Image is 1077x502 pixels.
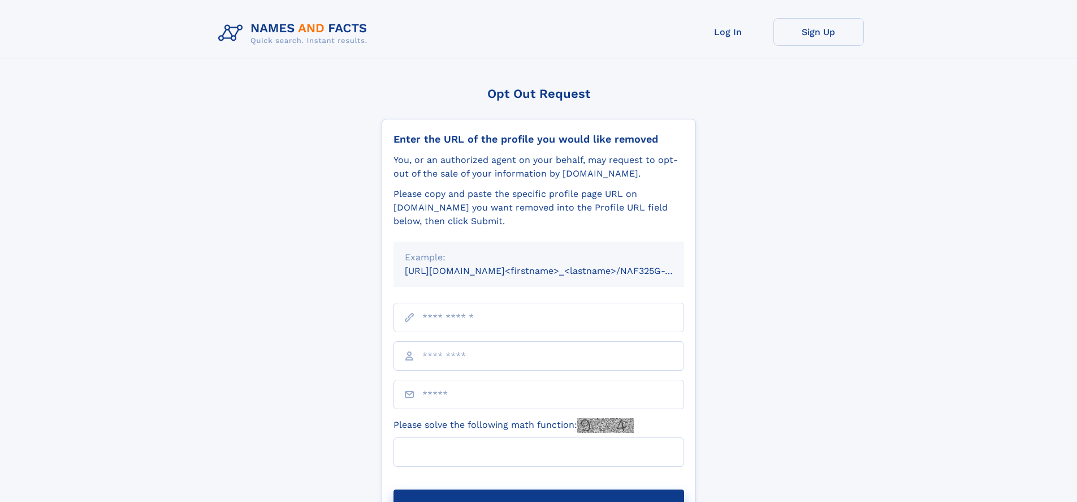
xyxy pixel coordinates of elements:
[683,18,773,46] a: Log In
[405,265,706,276] small: [URL][DOMAIN_NAME]<firstname>_<lastname>/NAF325G-xxxxxxxx
[773,18,864,46] a: Sign Up
[393,418,634,433] label: Please solve the following math function:
[393,153,684,181] div: You, or an authorized agent on your behalf, may request to opt-out of the sale of your informatio...
[393,133,684,145] div: Enter the URL of the profile you would like removed
[214,18,377,49] img: Logo Names and Facts
[382,87,696,101] div: Opt Out Request
[405,251,673,264] div: Example:
[393,187,684,228] div: Please copy and paste the specific profile page URL on [DOMAIN_NAME] you want removed into the Pr...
